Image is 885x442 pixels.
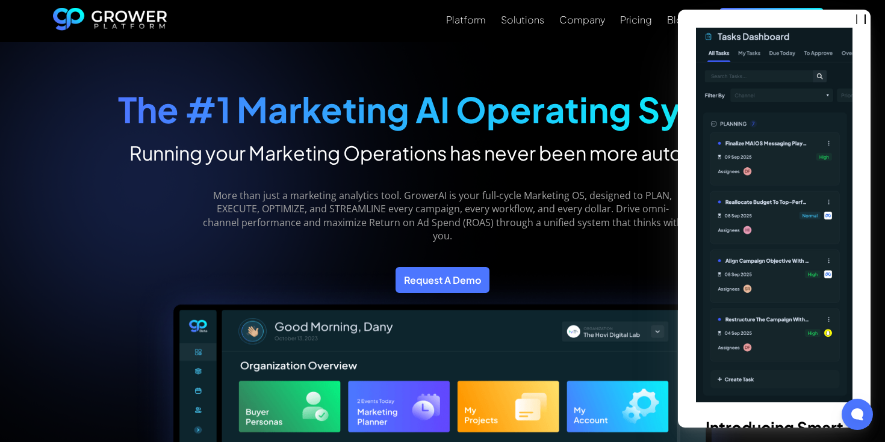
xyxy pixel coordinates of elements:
a: Company [559,13,605,27]
div: Company [559,14,605,25]
img: _p793ks5ak-banner [696,28,852,402]
a: Platform [446,13,486,27]
strong: The #1 Marketing AI Operating System [118,87,768,131]
button: close [856,14,866,24]
a: Request a demo [719,8,824,34]
div: Platform [446,14,486,25]
div: Solutions [501,14,544,25]
h2: Running your Marketing Operations has never been more autonomous [118,141,768,165]
a: Pricing [620,13,652,27]
a: Blog [667,13,689,27]
p: More than just a marketing analytics tool. GrowerAI is your full-cycle Marketing OS, designed to ... [201,189,685,243]
div: Pricing [620,14,652,25]
a: Solutions [501,13,544,27]
a: Request A Demo [396,267,489,293]
div: Blog [667,14,689,25]
a: home [53,8,167,34]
